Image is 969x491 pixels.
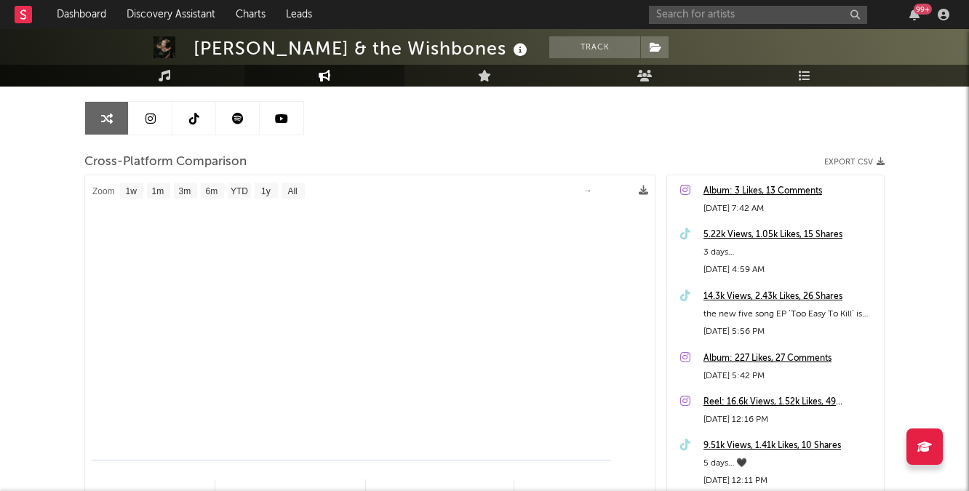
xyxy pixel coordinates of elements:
text: 6m [206,186,218,196]
div: [DATE] 12:11 PM [703,472,877,490]
a: Album: 227 Likes, 27 Comments [703,350,877,367]
div: [DATE] 12:16 PM [703,411,877,428]
input: Search for artists [649,6,867,24]
text: 1y [261,186,271,196]
a: 9.51k Views, 1.41k Likes, 10 Shares [703,437,877,455]
div: 3 days… [703,244,877,261]
text: All [287,186,297,196]
div: [DATE] 7:42 AM [703,200,877,217]
div: [DATE] 5:42 PM [703,367,877,385]
div: 5 days… 🖤 [703,455,877,472]
div: [PERSON_NAME] & the Wishbones [194,36,531,60]
div: the new five song EP ‘Too Easy To Kill’ is yours [703,306,877,323]
text: 3m [179,186,191,196]
div: 99 + [914,4,932,15]
div: [DATE] 4:59 AM [703,261,877,279]
text: 1w [126,186,137,196]
span: Cross-Platform Comparison [84,153,247,171]
button: Export CSV [824,158,885,167]
text: 1m [152,186,164,196]
a: Album: 3 Likes, 13 Comments [703,183,877,200]
text: Zoom [92,186,115,196]
a: Reel: 16.6k Views, 1.52k Likes, 49 Comments [703,394,877,411]
text: → [583,185,592,196]
a: 5.22k Views, 1.05k Likes, 15 Shares [703,226,877,244]
a: 14.3k Views, 2.43k Likes, 26 Shares [703,288,877,306]
button: 99+ [909,9,920,20]
button: Track [549,36,640,58]
div: [DATE] 5:56 PM [703,323,877,340]
text: YTD [231,186,248,196]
